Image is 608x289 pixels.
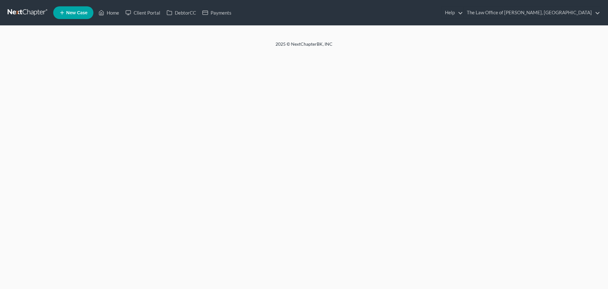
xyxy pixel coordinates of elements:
a: Help [442,7,463,18]
div: 2025 © NextChapterBK, INC [123,41,484,52]
a: Home [95,7,122,18]
a: DebtorCC [163,7,199,18]
a: Payments [199,7,235,18]
a: Client Portal [122,7,163,18]
new-legal-case-button: New Case [53,6,93,19]
a: The Law Office of [PERSON_NAME], [GEOGRAPHIC_DATA] [464,7,600,18]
